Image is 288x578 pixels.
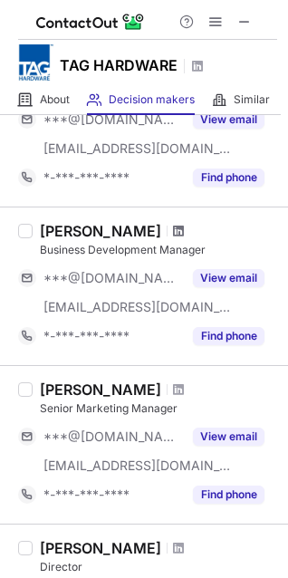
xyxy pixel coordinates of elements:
span: ***@[DOMAIN_NAME] [43,270,182,286]
span: [EMAIL_ADDRESS][DOMAIN_NAME] [43,140,232,157]
button: Reveal Button [193,327,264,345]
span: [EMAIL_ADDRESS][DOMAIN_NAME] [43,299,232,315]
button: Reveal Button [193,486,264,504]
span: About [40,92,70,107]
span: Decision makers [109,92,195,107]
img: cb939011b91fed5327393882162a9b06 [18,44,54,81]
div: Senior Marketing Manager [40,400,277,417]
div: [PERSON_NAME] [40,381,161,399]
button: Reveal Button [193,269,264,287]
div: Business Development Manager [40,242,277,258]
button: Reveal Button [193,111,264,129]
span: Similar [234,92,270,107]
div: [PERSON_NAME] [40,539,161,557]
img: ContactOut v5.3.10 [36,11,145,33]
span: ***@[DOMAIN_NAME] [43,429,182,445]
span: ***@[DOMAIN_NAME] [43,111,182,128]
h1: TAG HARDWARE [60,54,178,76]
div: Director [40,559,277,575]
div: [PERSON_NAME] [40,222,161,240]
button: Reveal Button [193,169,264,187]
button: Reveal Button [193,428,264,446]
span: [EMAIL_ADDRESS][DOMAIN_NAME] [43,458,232,474]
